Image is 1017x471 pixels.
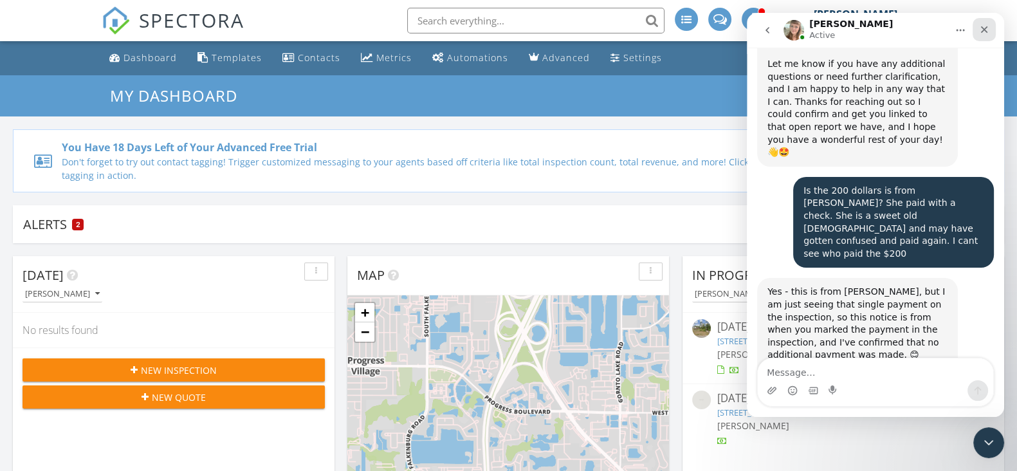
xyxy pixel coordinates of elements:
[447,51,508,64] div: Automations
[62,140,830,155] div: You Have 18 Days Left of Your Advanced Free Trial
[356,46,417,70] a: Metrics
[717,407,854,418] a: [STREET_ADDRESS][PERSON_NAME]
[717,319,969,335] div: [DATE] 8:30 am
[717,391,969,407] div: [DATE] 11:30 am
[102,6,130,35] img: The Best Home Inspection Software - Spectora
[23,286,102,303] button: [PERSON_NAME]
[11,346,246,367] textarea: Message…
[10,265,211,420] div: Yes - this is from [PERSON_NAME], but I am just seeing that single payment on the inspection, so ...
[23,358,325,382] button: New Inspection
[623,51,662,64] div: Settings
[221,367,241,388] button: Send a message…
[717,348,789,360] span: [PERSON_NAME]
[13,313,334,347] div: No results found
[973,427,1004,458] iframe: Intercom live chat
[61,373,71,383] button: Gif picker
[20,373,30,383] button: Upload attachment
[692,286,772,303] button: [PERSON_NAME]
[41,373,51,383] button: Emoji picker
[717,335,854,347] a: [STREET_ADDRESS][PERSON_NAME]
[76,220,80,229] span: 2
[605,46,667,70] a: Settings
[542,51,590,64] div: Advanced
[298,51,340,64] div: Contacts
[82,373,92,383] button: Start recording
[104,46,182,70] a: Dashboard
[357,266,385,284] span: Map
[62,155,830,182] div: Don't forget to try out contact tagging! Trigger customized messaging to your agents based off cr...
[102,17,244,44] a: SPECTORA
[814,8,897,21] div: [PERSON_NAME]
[192,46,267,70] a: Templates
[25,290,100,299] div: [PERSON_NAME]
[212,51,262,64] div: Templates
[355,303,374,322] a: Zoom in
[141,364,217,377] span: New Inspection
[23,216,975,233] div: Alerts
[692,319,711,338] img: streetview
[692,319,994,376] a: [DATE] 8:30 am [STREET_ADDRESS][PERSON_NAME] [PERSON_NAME]
[692,391,711,409] img: streetview
[692,391,994,448] a: [DATE] 11:30 am [STREET_ADDRESS][PERSON_NAME] [PERSON_NAME]
[376,51,412,64] div: Metrics
[23,266,64,284] span: [DATE]
[10,265,247,448] div: Chelsey says…
[692,266,773,284] span: In Progress
[747,13,1004,417] iframe: Intercom live chat
[355,322,374,342] a: Zoom out
[524,46,595,70] a: Advanced
[277,46,345,70] a: Contacts
[23,385,325,409] button: New Quote
[21,273,201,349] div: Yes - this is from [PERSON_NAME], but I am just seeing that single payment on the inspection, so ...
[717,420,789,432] span: [PERSON_NAME]
[152,391,206,404] span: New Quote
[124,51,177,64] div: Dashboard
[407,8,664,33] input: Search everything...
[139,6,244,33] span: SPECTORA
[427,46,513,70] a: Automations (Basic)
[695,290,769,299] div: [PERSON_NAME]
[110,85,248,106] a: My Dashboard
